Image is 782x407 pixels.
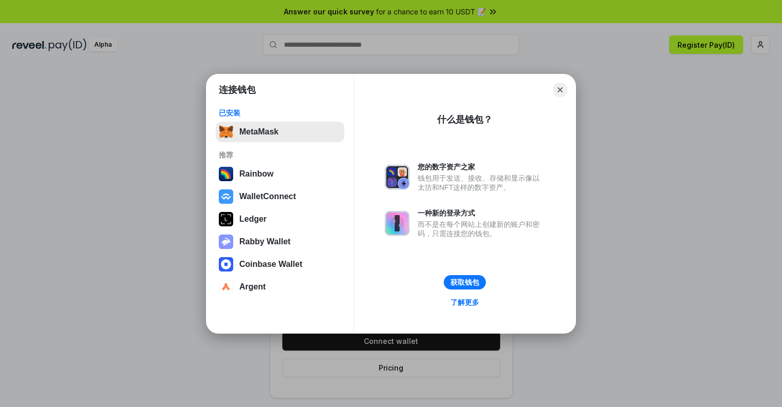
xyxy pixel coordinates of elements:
button: Coinbase Wallet [216,254,344,275]
div: 一种新的登录方式 [418,208,545,218]
button: Argent [216,277,344,297]
button: Rainbow [216,164,344,184]
img: svg+xml,%3Csvg%20xmlns%3D%22http%3A%2F%2Fwww.w3.org%2F2000%2Fsvg%22%20fill%3D%22none%22%20viewBox... [385,165,409,189]
img: svg+xml,%3Csvg%20xmlns%3D%22http%3A%2F%2Fwww.w3.org%2F2000%2Fsvg%22%20fill%3D%22none%22%20viewBox... [385,211,409,236]
button: 获取钱包 [444,275,486,289]
img: svg+xml,%3Csvg%20fill%3D%22none%22%20height%3D%2233%22%20viewBox%3D%220%200%2035%2033%22%20width%... [219,125,233,139]
img: svg+xml,%3Csvg%20width%3D%2228%22%20height%3D%2228%22%20viewBox%3D%220%200%2028%2028%22%20fill%3D... [219,280,233,294]
button: WalletConnect [216,186,344,207]
div: 您的数字资产之家 [418,162,545,171]
div: Coinbase Wallet [239,260,302,269]
button: Ledger [216,209,344,229]
button: Rabby Wallet [216,231,344,252]
div: 推荐 [219,150,341,160]
div: 而不是在每个网站上创建新的账户和密码，只需连接您的钱包。 [418,220,545,238]
img: svg+xml,%3Csvg%20width%3D%22120%22%20height%3D%22120%22%20viewBox%3D%220%200%20120%20120%22%20fil... [219,167,233,181]
h1: 连接钱包 [219,84,256,96]
div: Argent [239,282,266,292]
div: Rainbow [239,169,274,179]
div: 获取钱包 [450,278,479,287]
div: WalletConnect [239,192,296,201]
div: 什么是钱包？ [437,113,492,126]
img: svg+xml,%3Csvg%20xmlns%3D%22http%3A%2F%2Fwww.w3.org%2F2000%2Fsvg%22%20width%3D%2228%22%20height%3... [219,212,233,226]
div: 钱包用于发送、接收、存储和显示像以太坊和NFT这样的数字资产。 [418,173,545,192]
img: svg+xml,%3Csvg%20width%3D%2228%22%20height%3D%2228%22%20viewBox%3D%220%200%2028%2028%22%20fill%3D... [219,189,233,204]
a: 了解更多 [444,296,485,309]
button: MetaMask [216,122,344,142]
div: MetaMask [239,127,278,137]
img: svg+xml,%3Csvg%20width%3D%2228%22%20height%3D%2228%22%20viewBox%3D%220%200%2028%2028%22%20fill%3D... [219,257,233,272]
div: 已安装 [219,108,341,118]
div: Ledger [239,215,266,224]
div: 了解更多 [450,298,479,307]
img: svg+xml,%3Csvg%20xmlns%3D%22http%3A%2F%2Fwww.w3.org%2F2000%2Fsvg%22%20fill%3D%22none%22%20viewBox... [219,235,233,249]
button: Close [553,83,567,97]
div: Rabby Wallet [239,237,291,246]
